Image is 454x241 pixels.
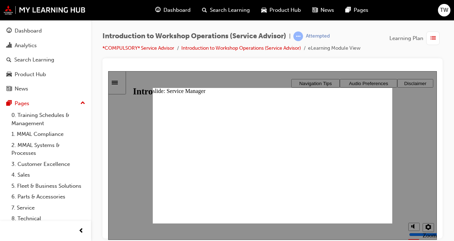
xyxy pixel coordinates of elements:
[389,31,443,45] button: Learning Plan
[9,140,88,159] a: 2. MMAL Systems & Processes
[3,68,88,81] a: Product Hub
[306,33,330,40] div: Attempted
[6,100,12,107] span: pages-icon
[15,99,29,108] div: Pages
[289,32,291,40] span: |
[155,6,161,15] span: guage-icon
[150,3,196,18] a: guage-iconDashboard
[9,169,88,181] a: 4. Sales
[15,85,28,93] div: News
[80,99,85,108] span: up-icon
[9,181,88,192] a: 5. Fleet & Business Solutions
[4,5,86,15] img: mmal
[269,6,301,14] span: Product Hub
[340,3,374,18] a: pages-iconPages
[3,97,88,110] button: Pages
[321,6,334,14] span: News
[312,6,318,15] span: news-icon
[196,3,256,18] a: search-iconSearch Learning
[345,6,351,15] span: pages-icon
[6,43,12,49] span: chart-icon
[293,31,303,41] span: learningRecordVerb_ATTEMPT-icon
[9,213,88,224] a: 8. Technical
[3,24,88,38] a: Dashboard
[9,159,88,170] a: 3. Customer Excellence
[3,23,88,97] button: DashboardAnalyticsSearch LearningProduct HubNews
[6,57,11,63] span: search-icon
[163,6,191,14] span: Dashboard
[308,44,360,53] li: eLearning Module View
[3,53,88,67] a: Search Learning
[102,45,174,51] a: *COMPULSORY* Service Advisor
[3,82,88,95] a: News
[6,86,12,92] span: news-icon
[181,45,301,51] a: Introduction to Workshop Operations (Service Advisor)
[202,6,207,15] span: search-icon
[15,70,46,79] div: Product Hub
[440,6,448,14] span: TW
[9,202,88,213] a: 7. Service
[256,3,307,18] a: car-iconProduct Hub
[15,41,37,50] div: Analytics
[438,4,450,16] button: TW
[6,28,12,34] span: guage-icon
[9,129,88,140] a: 1. MMAL Compliance
[79,227,84,236] span: prev-icon
[6,72,12,78] span: car-icon
[102,32,286,40] span: Introduction to Workshop Operations (Service Advisor)
[3,39,88,52] a: Analytics
[9,191,88,202] a: 6. Parts & Accessories
[15,27,42,35] div: Dashboard
[354,6,368,14] span: Pages
[14,56,54,64] div: Search Learning
[9,110,88,129] a: 0. Training Schedules & Management
[261,6,267,15] span: car-icon
[210,6,250,14] span: Search Learning
[430,34,436,43] span: list-icon
[389,34,423,43] span: Learning Plan
[307,3,340,18] a: news-iconNews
